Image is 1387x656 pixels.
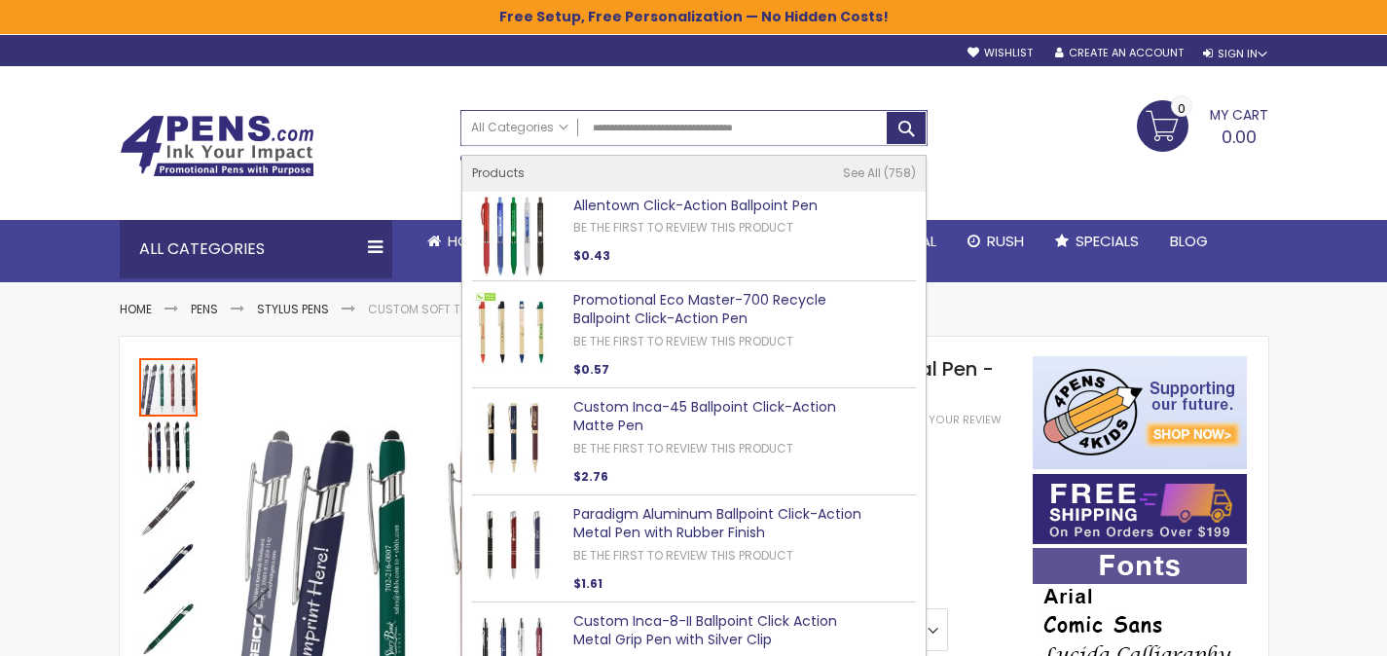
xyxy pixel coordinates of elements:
[448,231,488,251] span: Home
[139,479,198,537] img: Custom Soft Touch Metal Pen - Stylus Top
[573,196,818,215] a: Allentown Click-Action Ballpoint Pen
[412,220,503,263] a: Home
[461,111,578,143] a: All Categories
[472,398,552,478] img: Custom Inca-45 Ballpoint Click-Action Matte Pen
[1178,99,1186,118] span: 0
[573,547,793,564] a: Be the first to review this product
[843,165,916,181] a: See All 758
[191,301,218,317] a: Pens
[573,361,609,378] span: $0.57
[903,413,1002,427] a: Add Your Review
[120,220,392,278] div: All Categories
[368,302,634,317] li: Custom Soft Touch Metal Pen - Stylus Top
[573,247,610,264] span: $0.43
[573,575,602,592] span: $1.61
[573,290,826,328] a: Promotional Eco Master-700 Recycle Ballpoint Click-Action Pen
[1055,46,1184,60] a: Create an Account
[573,504,861,542] a: Paradigm Aluminum Ballpoint Click-Action Metal Pen with Rubber Finish
[1154,220,1223,263] a: Blog
[1137,100,1268,149] a: 0.00 0
[573,611,837,649] a: Custom Inca-8-II Ballpoint Click Action Metal Grip Pen with Silver Clip
[573,333,793,349] a: Be the first to review this product
[472,291,552,371] img: Promotional Eco Master-700 Recycle Ballpoint Click-Action Pen
[257,301,329,317] a: Stylus Pens
[1222,125,1257,149] span: 0.00
[120,301,152,317] a: Home
[987,231,1024,251] span: Rush
[1033,356,1247,469] img: 4pens 4 kids
[952,220,1040,263] a: Rush
[139,419,198,477] img: Custom Soft Touch Metal Pen - Stylus Top
[120,115,314,177] img: 4Pens Custom Pens and Promotional Products
[1040,220,1154,263] a: Specials
[573,468,608,485] span: $2.76
[139,477,200,537] div: Custom Soft Touch Metal Pen - Stylus Top
[471,120,568,135] span: All Categories
[139,356,200,417] div: Custom Soft Touch Metal Pen - Stylus Top
[139,537,200,598] div: Custom Soft Touch Metal Pen - Stylus Top
[1033,474,1247,544] img: Free shipping on orders over $199
[573,397,836,435] a: Custom Inca-45 Ballpoint Click-Action Matte Pen
[472,164,525,181] span: Products
[884,164,916,181] span: 758
[1203,47,1267,61] div: Sign In
[472,197,552,276] img: Allentown Click-Action Ballpoint Pen
[139,539,198,598] img: Custom Soft Touch Metal Pen - Stylus Top
[1170,231,1208,251] span: Blog
[843,164,881,181] span: See All
[139,417,200,477] div: Custom Soft Touch Metal Pen - Stylus Top
[573,219,793,236] a: Be the first to review this product
[1076,231,1139,251] span: Specials
[472,505,552,585] img: Paradigm Aluminum Ballpoint Click-Action Metal Pen with Rubber Finish
[764,146,928,185] div: Free shipping on pen orders over $199
[967,46,1033,60] a: Wishlist
[573,440,793,456] a: Be the first to review this product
